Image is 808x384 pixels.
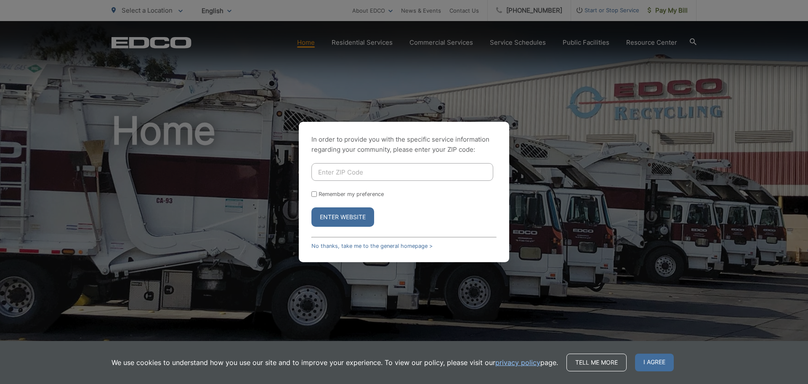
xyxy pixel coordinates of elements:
[311,134,497,155] p: In order to provide you with the specific service information regarding your community, please en...
[635,354,674,371] span: I agree
[311,243,433,249] a: No thanks, take me to the general homepage >
[311,207,374,227] button: Enter Website
[112,357,558,368] p: We use cookies to understand how you use our site and to improve your experience. To view our pol...
[566,354,627,371] a: Tell me more
[495,357,540,368] a: privacy policy
[311,163,493,181] input: Enter ZIP Code
[319,191,384,197] label: Remember my preference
